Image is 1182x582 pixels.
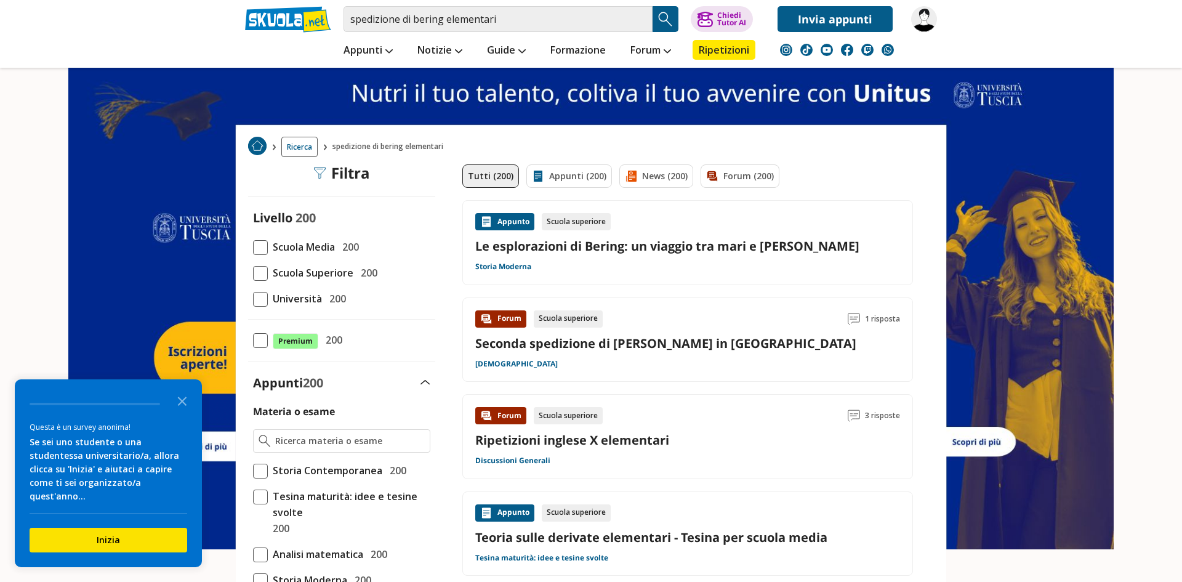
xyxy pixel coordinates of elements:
[414,40,465,62] a: Notizie
[475,553,608,563] a: Tesina maturità: idee e tesine svolte
[344,6,653,32] input: Cerca appunti, riassunti o versioni
[534,310,603,328] div: Scuola superiore
[542,213,611,230] div: Scuola superiore
[475,504,534,522] div: Appunto
[861,44,874,56] img: twitch
[475,529,900,546] a: Teoria sulle derivate elementari - Tesina per scuola media
[295,209,316,226] span: 200
[911,6,937,32] img: sofiafrau29
[475,359,558,369] a: [DEMOGRAPHIC_DATA]
[706,170,718,182] img: Forum filtro contenuto
[268,291,322,307] span: Università
[480,313,492,325] img: Forum contenuto
[475,238,900,254] a: Le esplorazioni di Bering: un viaggio tra mari e [PERSON_NAME]
[273,333,318,349] span: Premium
[542,504,611,522] div: Scuola superiore
[253,209,292,226] label: Livello
[248,137,267,155] img: Home
[534,407,603,424] div: Scuola superiore
[253,374,323,391] label: Appunti
[656,10,675,28] img: Cerca appunti, riassunti o versioni
[324,291,346,307] span: 200
[475,407,526,424] div: Forum
[475,456,550,466] a: Discussioni Generali
[882,44,894,56] img: WhatsApp
[475,310,526,328] div: Forum
[253,405,335,418] label: Materia o esame
[268,520,289,536] span: 200
[627,40,674,62] a: Forum
[778,6,893,32] a: Invia appunti
[268,488,430,520] span: Tesina maturità: idee e tesine svolte
[275,435,425,447] input: Ricerca materia o esame
[532,170,544,182] img: Appunti filtro contenuto
[484,40,529,62] a: Guide
[821,44,833,56] img: youtube
[268,546,363,562] span: Analisi matematica
[15,379,202,567] div: Survey
[337,239,359,255] span: 200
[619,164,693,188] a: News (200)
[170,388,195,413] button: Close the survey
[281,137,318,157] a: Ricerca
[314,164,370,182] div: Filtra
[259,435,270,447] img: Ricerca materia o esame
[693,40,755,60] a: Ripetizioni
[268,239,335,255] span: Scuola Media
[321,332,342,348] span: 200
[841,44,853,56] img: facebook
[625,170,637,182] img: News filtro contenuto
[475,262,531,272] a: Storia Moderna
[480,410,492,422] img: Forum contenuto
[314,167,326,179] img: Filtra filtri mobile
[653,6,678,32] button: Search Button
[526,164,612,188] a: Appunti (200)
[475,335,856,352] a: Seconda spedizione di [PERSON_NAME] in [GEOGRAPHIC_DATA]
[800,44,813,56] img: tiktok
[691,6,753,32] button: ChiediTutor AI
[356,265,377,281] span: 200
[30,435,187,503] div: Se sei uno studente o una studentessa universitario/a, allora clicca su 'Inizia' e aiutaci a capi...
[480,507,492,519] img: Appunti contenuto
[848,313,860,325] img: Commenti lettura
[848,410,860,422] img: Commenti lettura
[475,213,534,230] div: Appunto
[701,164,779,188] a: Forum (200)
[480,216,492,228] img: Appunti contenuto
[865,310,900,328] span: 1 risposta
[340,40,396,62] a: Appunti
[268,265,353,281] span: Scuola Superiore
[366,546,387,562] span: 200
[30,421,187,433] div: Questa è un survey anonima!
[475,432,669,448] a: Ripetizioni inglese X elementari
[780,44,792,56] img: instagram
[332,137,448,157] span: spedizione di bering elementari
[547,40,609,62] a: Formazione
[303,374,323,391] span: 200
[268,463,382,479] span: Storia Contemporanea
[462,164,519,188] a: Tutti (200)
[385,463,406,479] span: 200
[248,137,267,157] a: Home
[865,407,900,424] span: 3 risposte
[420,380,430,385] img: Apri e chiudi sezione
[30,528,187,552] button: Inizia
[717,12,746,26] div: Chiedi Tutor AI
